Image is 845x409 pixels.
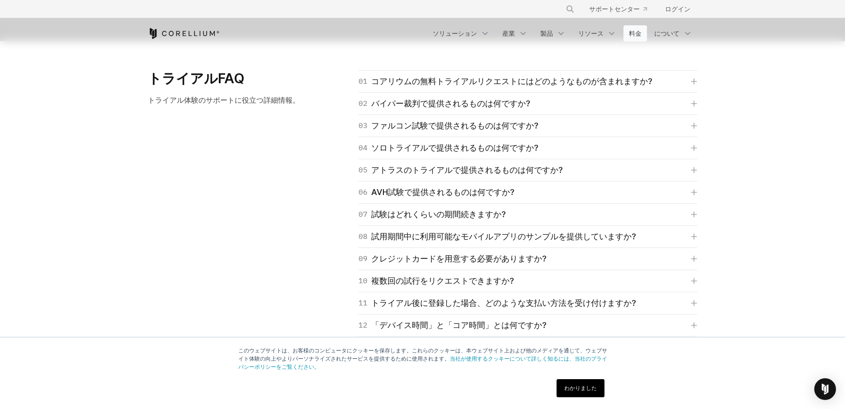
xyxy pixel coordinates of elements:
[814,378,836,400] div: インターコムメッセンジャーを開く
[582,1,654,17] a: サポートセンター
[359,252,368,265] span: 09
[359,97,697,110] a: 02バイパー裁判で提供されるものは何ですか?
[359,297,697,309] a: 11トライアル後に登録した場合、どのような支払い方法を受け付けますか?
[658,1,698,17] a: ログイン
[359,208,506,221] div: 試験はどれくらいの期間続きますか?
[359,230,636,243] div: 試用期間中に利用可能なモバイルアプリのサンプルを提供していますか?
[359,230,368,243] span: 08
[148,70,307,87] h3: トライアルFAQ
[148,95,307,105] p: トライアル体験のサポートに役立つ詳細情報。
[359,319,697,332] a: 12「デバイス時間」と「コア時間」とは何ですか?
[359,208,697,221] a: 07試験はどれくらいの期間続きますか?
[359,164,697,176] a: 05アトラスのトライアルで提供されるものは何ですか?
[562,1,578,17] button: 検索
[359,186,368,199] span: 06
[535,25,571,42] a: 製品
[359,230,697,243] a: 08試用期間中に利用可能なモバイルアプリのサンプルを提供していますか?
[359,297,368,309] span: 11
[359,97,530,110] div: バイパー裁判で提供されるものは何ですか?
[359,119,697,132] a: 03ファルコン試験で提供されるものは何ですか?
[359,142,368,154] span: 04
[359,275,697,287] a: 10複数回の試行をリクエストできますか?
[359,164,368,176] span: 05
[359,208,368,221] span: 07
[359,252,697,265] a: 09クレジットカードを用意する必要がありますか?
[555,1,698,17] div: ナビゲーションメニュー
[359,119,368,132] span: 03
[359,97,368,110] span: 02
[359,186,515,199] div: AVH試験で提供されるものは何ですか?
[238,347,607,371] p: このウェブサイトは、お客様のコンピュータにクッキーを保存します。これらのクッキーは、本ウェブサイト上および他のメディアを通じて、ウェブサイト体験の向上やよりパーソナライズされたサービスを提供する...
[359,142,697,154] a: 04ソロトライアルで提供されるものは何ですか?
[359,275,368,287] span: 10
[359,319,368,332] span: 12
[359,319,547,332] div: 「デバイス時間」と「コア時間」とは何ですか?
[427,25,495,42] a: ソリューション
[573,25,622,42] a: リソース
[359,252,547,265] div: クレジットカードを用意する必要がありますか?
[359,75,368,88] span: 01
[359,164,563,176] div: アトラスのトライアルで提供されるものは何ですか?
[623,25,647,42] a: 料金
[359,142,538,154] div: ソロトライアルで提供されるものは何ですか?
[557,379,604,397] a: わかりました
[649,25,698,42] a: について
[359,275,514,287] div: 複数回の試行をリクエストできますか?
[148,28,220,39] a: コアリウム・ホーム
[359,75,697,88] a: 01コアリウムの無料トライアルリクエストにはどのようなものが含まれますか?
[497,25,533,42] a: 産業
[359,75,652,88] div: コアリウムの無料トライアルリクエストにはどのようなものが含まれますか?
[359,119,538,132] div: ファルコン試験で提供されるものは何ですか?
[359,297,636,309] div: トライアル後に登録した場合、どのような支払い方法を受け付けますか?
[427,25,698,42] div: ナビゲーションメニュー
[359,186,697,199] a: 06AVH試験で提供されるものは何ですか?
